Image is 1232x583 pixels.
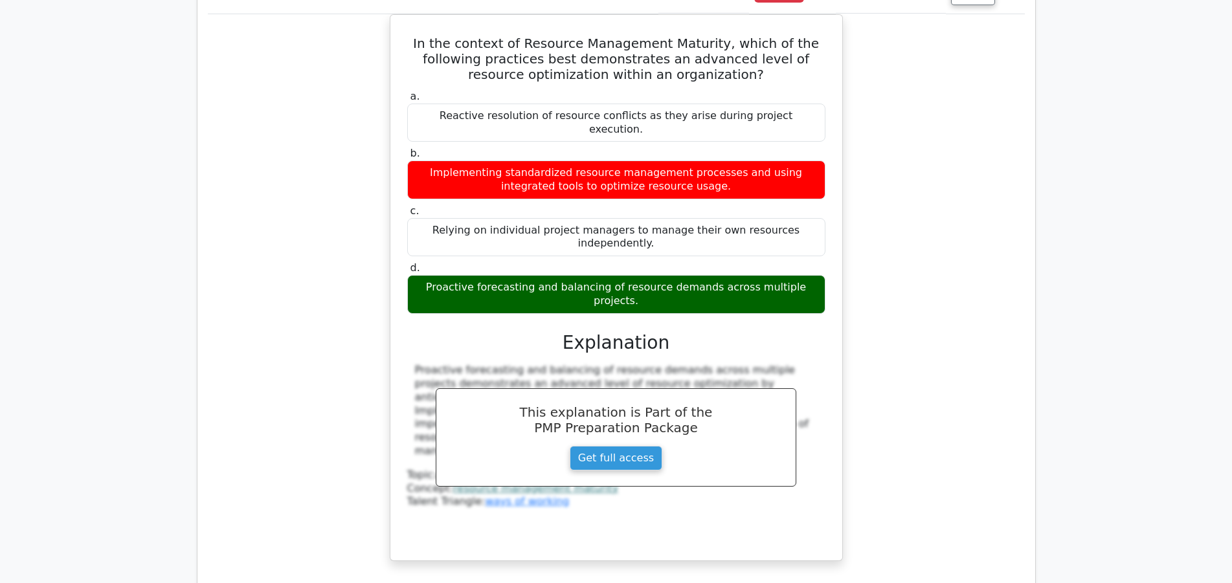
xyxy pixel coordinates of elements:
div: Topic: [407,468,825,482]
div: Proactive forecasting and balancing of resource demands across multiple projects demonstrates an ... [415,364,818,458]
div: Reactive resolution of resource conflicts as they arise during project execution. [407,104,825,142]
h5: In the context of Resource Management Maturity, which of the following practices best demonstrate... [406,36,827,82]
div: Talent Triangle: [407,468,825,509]
a: resource management maturity [453,482,618,494]
div: Relying on individual project managers to manage their own resources independently. [407,218,825,257]
div: Implementing standardized resource management processes and using integrated tools to optimize re... [407,160,825,199]
span: a. [410,90,420,102]
span: b. [410,147,420,159]
a: ways of working [485,495,569,507]
span: c. [410,204,420,217]
span: d. [410,261,420,274]
div: Proactive forecasting and balancing of resource demands across multiple projects. [407,275,825,314]
a: Get full access [570,446,662,470]
h3: Explanation [415,332,818,354]
div: Concept: [407,482,825,496]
